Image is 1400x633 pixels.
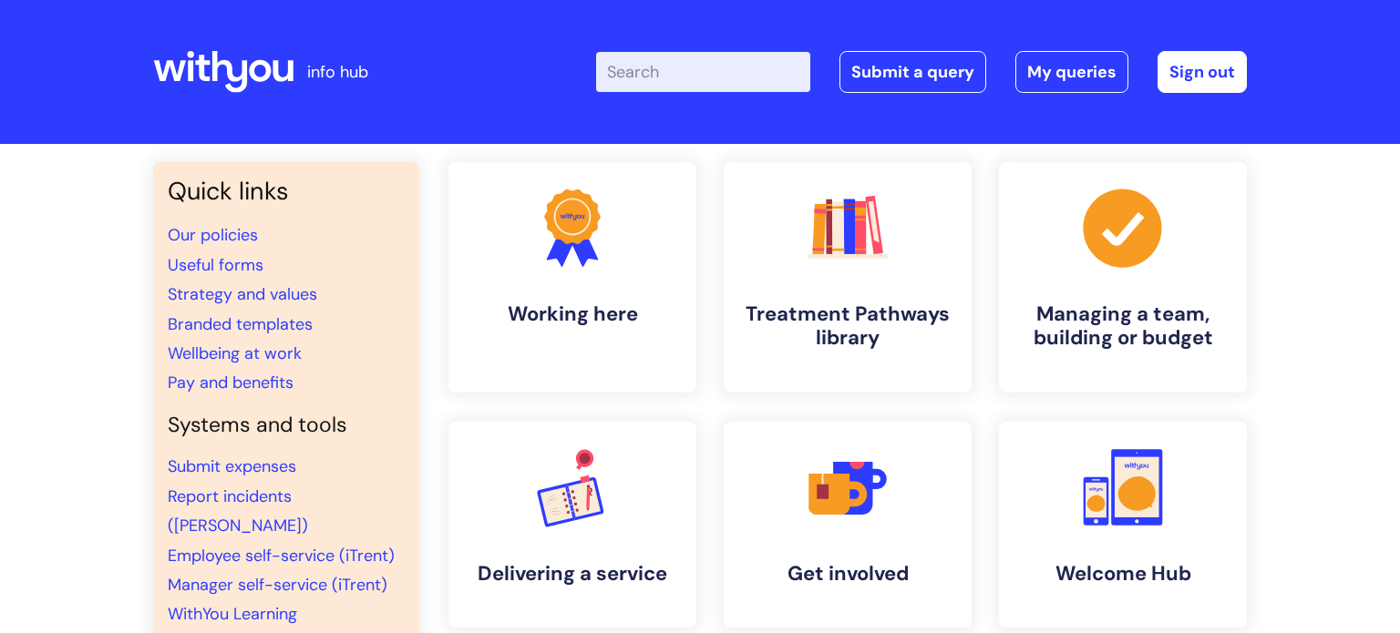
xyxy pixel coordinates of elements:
a: WithYou Learning [168,603,297,625]
a: My queries [1015,51,1128,93]
h4: Welcome Hub [1014,562,1232,586]
p: info hub [307,57,368,87]
h4: Delivering a service [463,562,682,586]
a: Report incidents ([PERSON_NAME]) [168,485,308,536]
a: Managing a team, building or budget [999,162,1247,393]
a: Submit a query [839,51,986,93]
a: Employee self-service (iTrent) [168,545,395,567]
a: Branded templates [168,313,313,335]
a: Working here [448,162,696,393]
a: Useful forms [168,254,263,276]
a: Manager self-service (iTrent) [168,574,387,596]
h3: Quick links [168,177,405,206]
a: Sign out [1158,51,1247,93]
a: Wellbeing at work [168,342,302,364]
a: Get involved [724,422,972,628]
a: Strategy and values [168,283,317,305]
a: Submit expenses [168,455,296,477]
a: Treatment Pathways library [724,162,972,393]
a: Delivering a service [448,422,696,628]
h4: Get involved [738,562,957,586]
h4: Treatment Pathways library [738,302,957,351]
a: Welcome Hub [999,422,1247,628]
h4: Working here [463,302,682,326]
input: Search [596,52,810,92]
h4: Managing a team, building or budget [1014,302,1232,351]
a: Pay and benefits [168,372,293,393]
div: | - [596,51,1247,93]
h4: Systems and tools [168,413,405,438]
a: Our policies [168,224,258,246]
